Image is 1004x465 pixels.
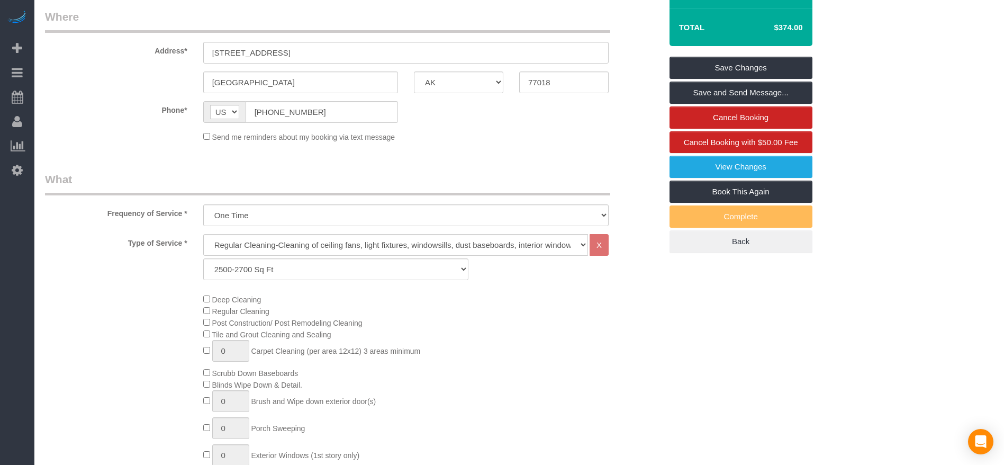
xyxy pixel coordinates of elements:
[37,101,195,115] label: Phone*
[251,424,305,433] span: Porch Sweeping
[212,381,302,389] span: Blinds Wipe Down & Detail.
[670,181,812,203] a: Book This Again
[670,156,812,178] a: View Changes
[45,172,610,195] legend: What
[251,347,420,355] span: Carpet Cleaning (per area 12x12) 3 areas minimum
[670,82,812,104] a: Save and Send Message...
[212,369,299,378] span: Scrubb Down Baseboards
[684,138,798,147] span: Cancel Booking with $50.00 Fee
[670,57,812,79] a: Save Changes
[670,230,812,253] a: Back
[212,319,363,327] span: Post Construction/ Post Remodeling Cleaning
[968,429,993,454] div: Open Intercom Messenger
[203,71,398,93] input: City*
[37,204,195,219] label: Frequency of Service *
[670,106,812,129] a: Cancel Booking
[212,133,395,141] span: Send me reminders about my booking via text message
[37,42,195,56] label: Address*
[212,330,331,339] span: Tile and Grout Cleaning and Sealing
[6,11,28,25] img: Automaid Logo
[742,23,802,32] h4: $374.00
[37,234,195,248] label: Type of Service *
[679,23,705,32] strong: Total
[519,71,609,93] input: Zip Code*
[212,296,261,304] span: Deep Cleaning
[45,9,610,33] legend: Where
[251,397,376,406] span: Brush and Wipe down exterior door(s)
[670,131,812,154] a: Cancel Booking with $50.00 Fee
[246,101,398,123] input: Phone*
[212,307,269,316] span: Regular Cleaning
[251,451,359,460] span: Exterior Windows (1st story only)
